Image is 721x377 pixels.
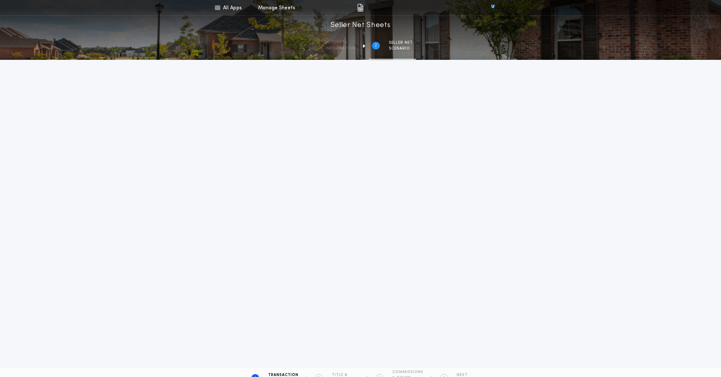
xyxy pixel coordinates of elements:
[375,43,377,48] h2: 2
[357,4,363,12] img: img
[331,20,391,31] h1: Seller Net Sheets
[392,370,423,375] span: COMMISSIONS
[389,46,413,51] span: SCENARIO
[389,40,413,45] span: SELLER NET
[325,40,355,45] span: Property
[479,5,506,11] img: vs-icon
[325,46,355,51] span: information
